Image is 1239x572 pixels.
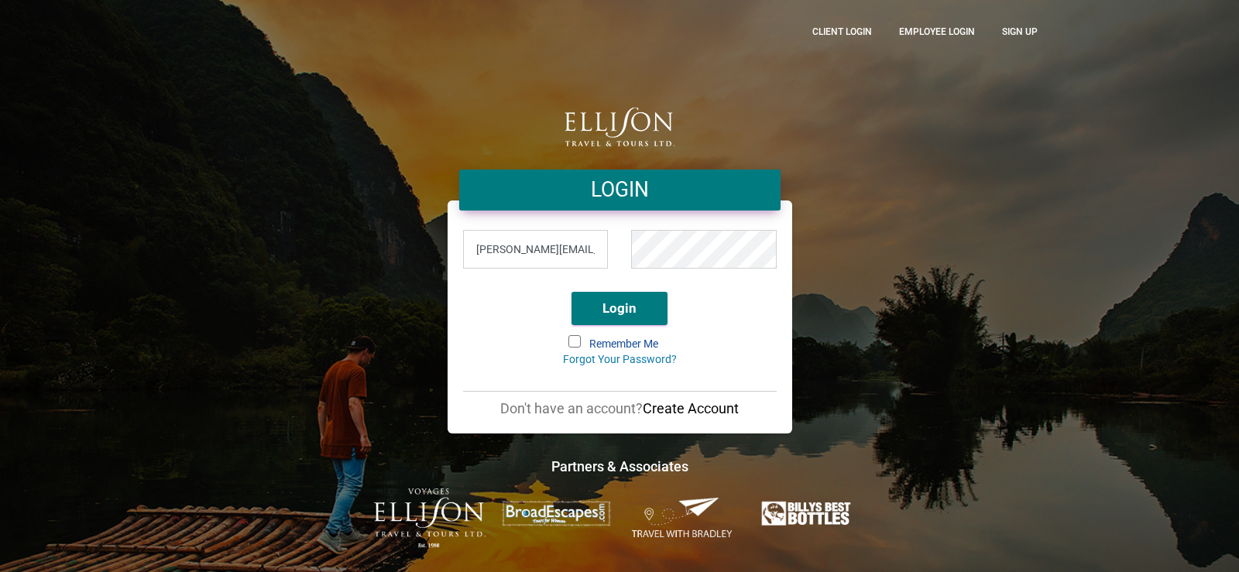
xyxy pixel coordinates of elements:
img: Travel-With-Bradley.png [627,496,739,539]
h4: Partners & Associates [190,457,1049,476]
a: Create Account [643,400,739,416]
h4: LOGIN [471,176,769,204]
img: ET-Voyages-text-colour-Logo-with-est.png [374,488,486,548]
label: Remember Me [570,337,670,352]
a: Sign up [990,12,1049,51]
a: Forgot Your Password? [563,353,677,365]
img: logo.png [565,108,674,146]
p: Don't have an account? [463,399,777,418]
a: Employee Login [887,12,987,51]
button: Login [571,292,668,325]
a: CLient Login [801,12,884,51]
img: broadescapes.png [500,500,612,527]
img: Billys-Best-Bottles.png [753,497,865,530]
input: Email Address [463,230,609,269]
